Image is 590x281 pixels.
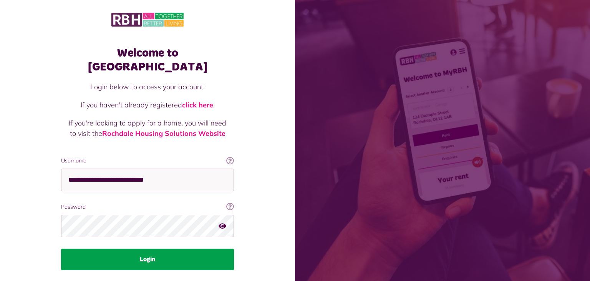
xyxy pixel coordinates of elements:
[69,82,226,92] p: Login below to access your account.
[182,100,213,109] a: click here
[69,100,226,110] p: If you haven't already registered .
[102,129,225,138] a: Rochdale Housing Solutions Website
[61,157,234,165] label: Username
[111,12,184,28] img: MyRBH
[61,249,234,270] button: Login
[69,118,226,139] p: If you're looking to apply for a home, you will need to visit the
[61,46,234,74] h1: Welcome to [GEOGRAPHIC_DATA]
[61,203,234,211] label: Password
